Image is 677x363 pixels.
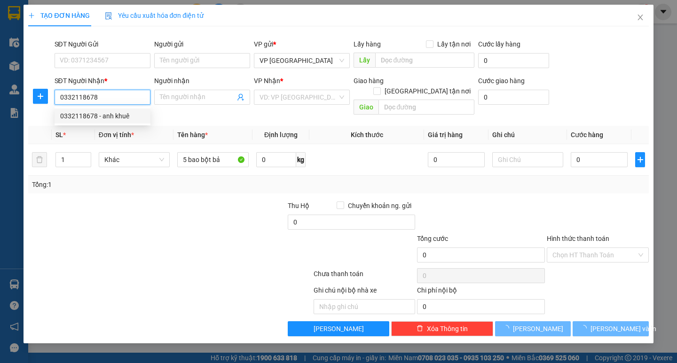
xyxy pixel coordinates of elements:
span: [PERSON_NAME] và In [590,324,656,334]
span: [PERSON_NAME] [513,324,563,334]
span: delete [417,325,423,332]
div: Tổng: 1 [32,179,262,190]
label: Cước lấy hàng [478,40,520,48]
span: plus [33,93,47,100]
div: 0332118678 - anh khuê [55,108,150,124]
th: Ghi chú [488,126,567,144]
span: Kích thước [351,131,383,139]
span: Chuyển khoản ng. gửi [344,201,415,211]
div: 0332118678 - anh khuê [60,111,145,121]
span: Lấy [354,53,375,68]
span: loading [580,325,590,332]
div: Chi phí nội bộ [417,285,545,299]
span: Giao hàng [354,77,384,85]
div: Chưa thanh toán [313,269,417,285]
span: Lấy tận nơi [433,39,474,49]
span: Thu Hộ [288,202,309,209]
input: Ghi Chú [492,152,563,167]
span: plus [636,156,644,163]
div: Ghi chú nội bộ nhà xe [314,285,416,299]
input: Cước giao hàng [478,90,549,105]
button: deleteXóa Thông tin [391,321,493,336]
span: Tổng cước [417,235,448,242]
span: VP Yên Sở [260,54,344,68]
input: Dọc đường [378,100,474,115]
span: Định lượng [264,131,298,139]
span: Lấy hàng [354,40,381,48]
div: SĐT Người Nhận [55,76,150,86]
label: Cước giao hàng [478,77,525,85]
span: Cước hàng [571,131,603,139]
button: plus [635,152,645,167]
span: Giao [354,100,378,115]
input: Cước lấy hàng [478,53,549,68]
span: kg [296,152,306,167]
span: Đơn vị tính [99,131,134,139]
span: Tên hàng [177,131,208,139]
span: [GEOGRAPHIC_DATA] tận nơi [381,86,474,96]
button: [PERSON_NAME] [288,321,390,336]
button: plus [33,89,48,104]
button: delete [32,152,47,167]
img: icon [105,12,112,20]
span: TẠO ĐƠN HÀNG [28,12,89,19]
span: plus [28,12,35,19]
span: VP Nhận [254,77,280,85]
span: Yêu cầu xuất hóa đơn điện tử [105,12,204,19]
span: close [637,14,644,21]
div: Người nhận [154,76,250,86]
span: loading [503,325,513,332]
label: Hình thức thanh toán [547,235,609,242]
input: Nhập ghi chú [314,299,416,314]
div: SĐT Người Gửi [55,39,150,49]
input: VD: Bàn, Ghế [177,152,248,167]
input: 0 [428,152,485,167]
div: Người gửi [154,39,250,49]
span: [PERSON_NAME] [314,324,364,334]
div: VP gửi [254,39,350,49]
button: [PERSON_NAME] [495,321,571,336]
button: Close [627,5,653,31]
span: Giá trị hàng [428,131,463,139]
span: Xóa Thông tin [427,324,468,334]
span: user-add [237,93,244,101]
span: Khác [104,153,164,167]
input: Dọc đường [375,53,474,68]
span: SL [55,131,63,139]
button: [PERSON_NAME] và In [573,321,648,336]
